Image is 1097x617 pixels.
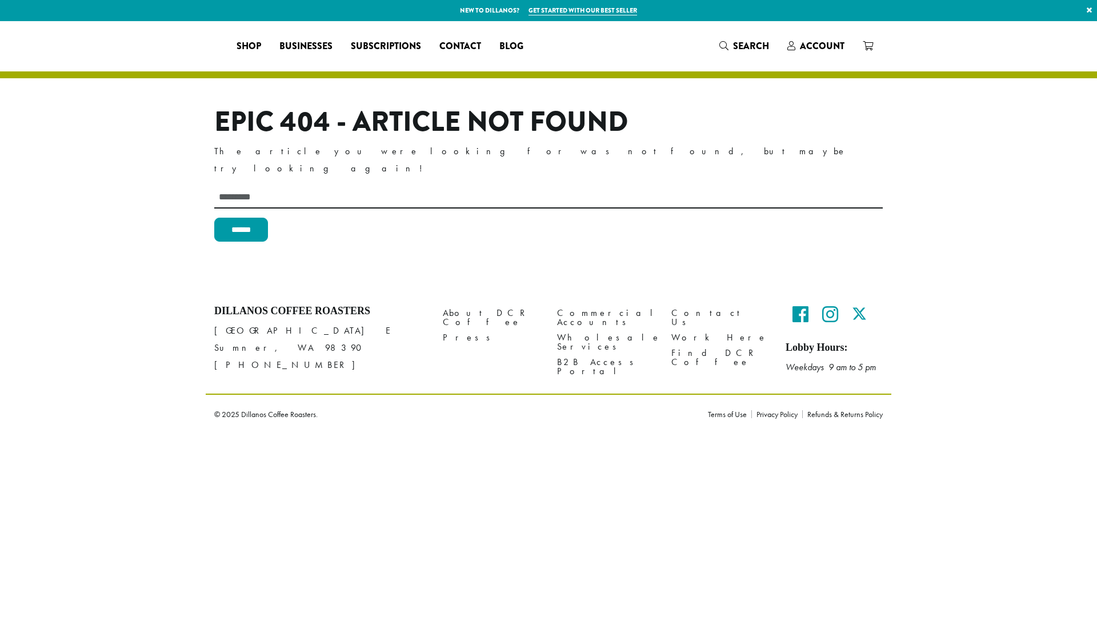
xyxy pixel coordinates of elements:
[671,346,768,370] a: Find DCR Coffee
[499,39,523,54] span: Blog
[351,39,421,54] span: Subscriptions
[671,305,768,330] a: Contact Us
[214,410,691,418] p: © 2025 Dillanos Coffee Roasters.
[802,410,883,418] a: Refunds & Returns Policy
[557,330,654,355] a: Wholesale Services
[214,322,426,374] p: [GEOGRAPHIC_DATA] E Sumner, WA 98390 [PHONE_NUMBER]
[237,39,261,54] span: Shop
[439,39,481,54] span: Contact
[557,305,654,330] a: Commercial Accounts
[671,330,768,346] a: Work Here
[443,330,540,346] a: Press
[800,39,844,53] span: Account
[214,305,426,318] h4: Dillanos Coffee Roasters
[786,361,876,373] em: Weekdays 9 am to 5 pm
[529,6,637,15] a: Get started with our best seller
[214,106,883,139] h1: Epic 404 - Article Not Found
[786,342,883,354] h5: Lobby Hours:
[214,143,883,177] p: The article you were looking for was not found, but maybe try looking again!
[733,39,769,53] span: Search
[557,355,654,379] a: B2B Access Portal
[443,305,540,330] a: About DCR Coffee
[708,410,751,418] a: Terms of Use
[710,37,778,55] a: Search
[279,39,333,54] span: Businesses
[227,37,270,55] a: Shop
[751,410,802,418] a: Privacy Policy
